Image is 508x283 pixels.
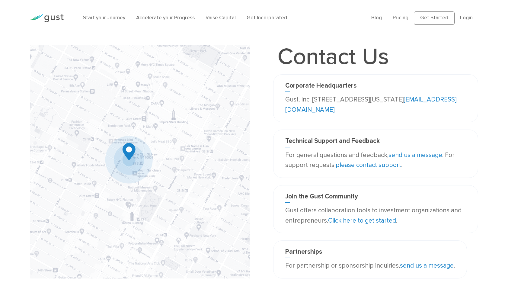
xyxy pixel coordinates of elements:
h3: Technical Support and Feedback [285,137,466,147]
h3: Partnerships [285,248,455,258]
img: Map [30,45,249,278]
a: Click here to get started [328,217,396,224]
h1: Contact Us [273,45,393,68]
a: Login [460,15,473,21]
a: Raise Capital [206,15,236,21]
p: Gust offers collaboration tools to investment organizations and entrepreneurs. . [285,205,466,226]
a: Get Started [414,11,455,25]
a: Get Incorporated [247,15,287,21]
a: Accelerate your Progress [136,15,195,21]
p: For general questions and feedback, . For support requests, . [285,150,466,170]
a: Pricing [393,15,408,21]
a: send us a message [388,151,442,159]
img: Gust Logo [30,14,64,22]
a: Blog [371,15,382,21]
a: please contact support [336,161,401,169]
p: For partnership or sponsorship inquiries, . [285,261,455,271]
h3: Corporate Headquarters [285,82,466,92]
a: send us a message [400,262,454,269]
h3: Join the Gust Community [285,193,466,203]
a: Start your Journey [83,15,125,21]
p: Gust, Inc. [STREET_ADDRESS][US_STATE] [285,95,466,115]
a: [EMAIL_ADDRESS][DOMAIN_NAME] [285,96,456,114]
